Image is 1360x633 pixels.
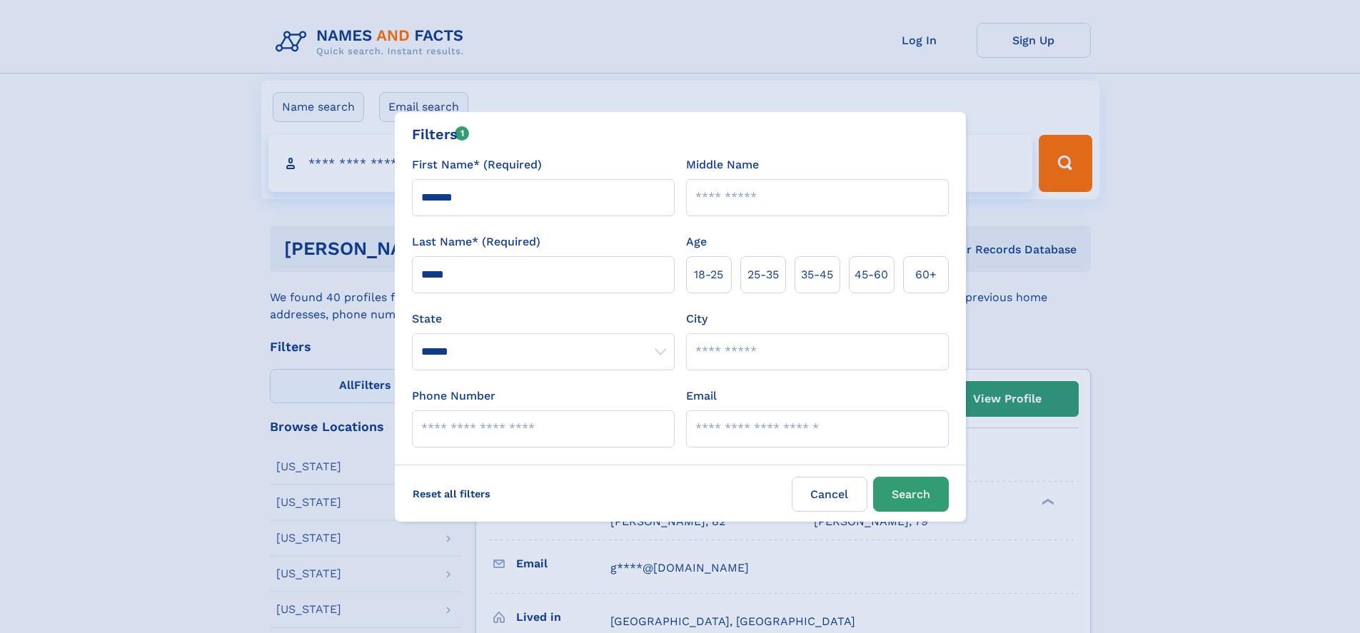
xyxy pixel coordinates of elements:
[412,156,542,173] label: First Name* (Required)
[873,477,949,512] button: Search
[686,233,707,250] label: Age
[801,266,833,283] span: 35‑45
[915,266,937,283] span: 60+
[403,477,500,511] label: Reset all filters
[686,156,759,173] label: Middle Name
[792,477,867,512] label: Cancel
[747,266,779,283] span: 25‑35
[412,123,470,145] div: Filters
[686,310,707,328] label: City
[412,233,540,250] label: Last Name* (Required)
[412,388,495,405] label: Phone Number
[694,266,723,283] span: 18‑25
[412,310,675,328] label: State
[855,266,888,283] span: 45‑60
[686,388,717,405] label: Email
